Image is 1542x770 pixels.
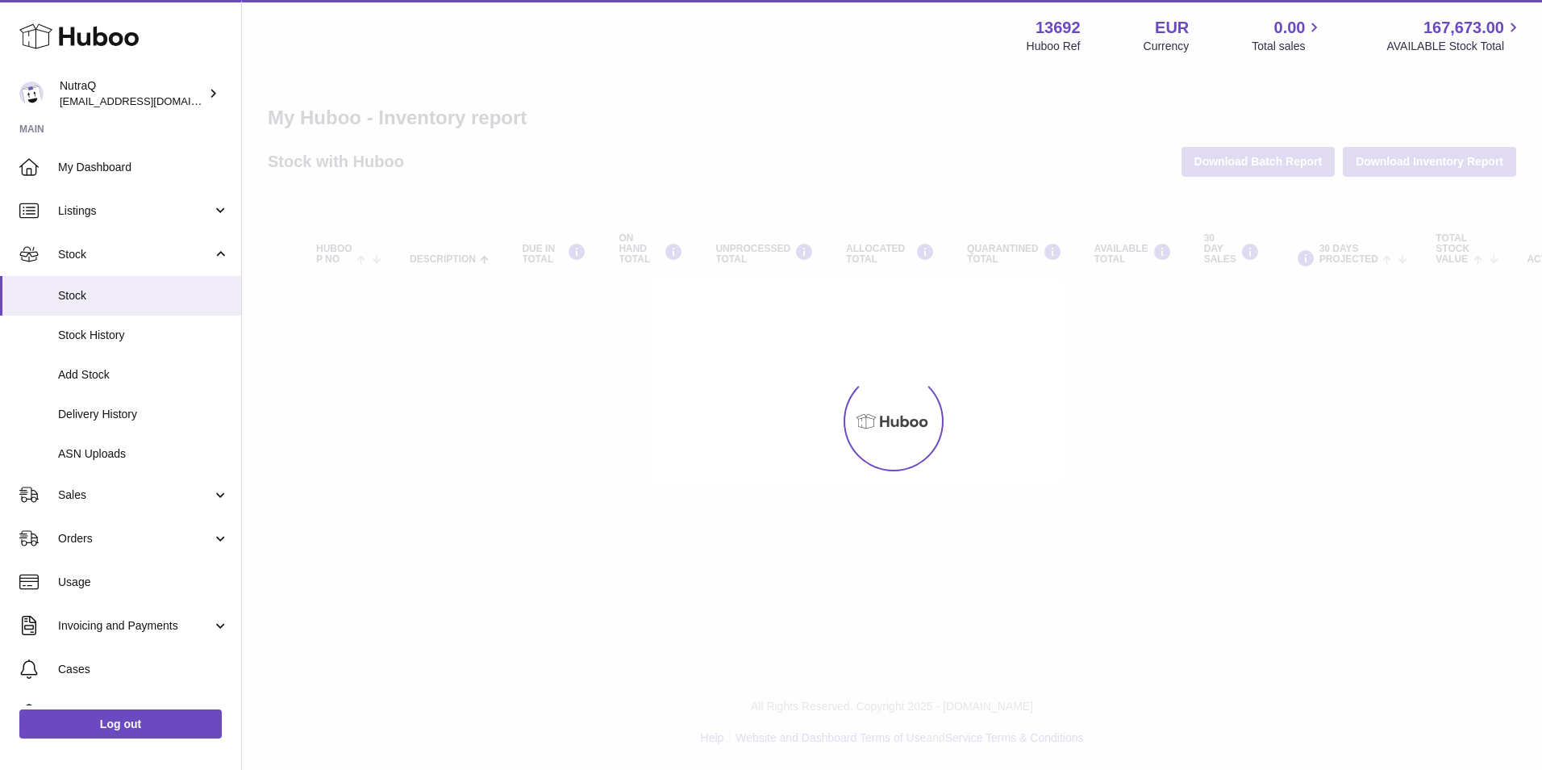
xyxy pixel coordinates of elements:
[19,82,44,106] img: log@nutraq.com
[1155,17,1189,39] strong: EUR
[1386,17,1523,54] a: 167,673.00 AVAILABLE Stock Total
[58,203,212,219] span: Listings
[58,575,229,590] span: Usage
[60,94,237,107] span: [EMAIL_ADDRESS][DOMAIN_NAME]
[58,446,229,462] span: ASN Uploads
[58,531,212,546] span: Orders
[58,247,212,262] span: Stock
[1252,39,1323,54] span: Total sales
[1274,17,1306,39] span: 0.00
[58,407,229,422] span: Delivery History
[58,662,229,677] span: Cases
[60,78,205,109] div: NutraQ
[58,328,229,343] span: Stock History
[1027,39,1081,54] div: Huboo Ref
[1386,39,1523,54] span: AVAILABLE Stock Total
[19,709,222,739] a: Log out
[58,367,229,383] span: Add Stock
[58,288,229,303] span: Stock
[1036,17,1081,39] strong: 13692
[1144,39,1190,54] div: Currency
[58,618,212,634] span: Invoicing and Payments
[1252,17,1323,54] a: 0.00 Total sales
[58,160,229,175] span: My Dashboard
[58,488,212,503] span: Sales
[1423,17,1504,39] span: 167,673.00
